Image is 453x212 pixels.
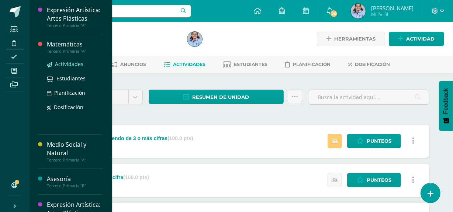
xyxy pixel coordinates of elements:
span: Resumen de unidad [192,90,249,104]
a: Herramientas [317,32,385,46]
a: Expresión Artística: Artes PlásticasTercero Primaria "A" [47,6,103,28]
button: Feedback - Mostrar encuesta [439,81,453,131]
a: Anuncios [110,59,146,70]
span: Mi Perfil [371,11,414,17]
a: Actividad [389,32,444,46]
img: ed291a6e4bbbfccce2378d679137bedd.png [187,32,202,46]
span: Dosificación [355,62,390,67]
span: Herramientas [334,32,376,46]
strong: (100.0 pts) [123,174,149,180]
a: Dosificación [47,103,103,111]
a: MatemáticasTercero Primaria "A" [47,40,103,54]
a: Actividades [47,60,103,68]
strong: (100.0 pts) [167,135,193,141]
a: Estudiantes [47,74,103,83]
a: Planificación [47,88,103,97]
span: Anuncios [120,62,146,67]
a: Planificación [285,59,331,70]
div: Medio Social y Natural [47,140,103,157]
a: Resumen de unidad [149,90,284,104]
div: Expresión Artística: Artes Plásticas [47,6,103,23]
div: Tercero Primaria "A" [47,23,103,28]
div: 8. División con dividendo de 3 o más cifras [62,135,193,141]
a: Estudiantes [223,59,267,70]
span: Dosificación [54,104,83,111]
a: Dosificación [348,59,390,70]
span: Planificación [54,89,85,96]
input: Busca un usuario... [34,5,191,17]
div: Tercero Primaria 'B' [58,41,179,48]
div: Asesoría [47,175,103,183]
div: Matemáticas [47,40,103,49]
span: 20 [330,10,338,18]
span: Punteos [367,134,391,148]
a: Actividades [164,59,205,70]
a: AsesoríaTercero Primaria "B" [47,175,103,188]
span: Actividades [55,60,83,67]
span: Estudiantes [56,75,86,82]
h1: Matemáticas [58,30,179,41]
span: Planificación [293,62,331,67]
span: Punteos [367,173,391,187]
a: Punteos [347,134,401,148]
span: Actividad [406,32,435,46]
span: Actividades [173,62,205,67]
span: [PERSON_NAME] [371,4,414,12]
a: Medio Social y NaturalTercero Primaria "A" [47,140,103,163]
div: Tercero Primaria "B" [47,183,103,188]
a: Punteos [347,173,401,187]
img: ed291a6e4bbbfccce2378d679137bedd.png [351,4,366,18]
div: Tercero Primaria "A" [47,49,103,54]
span: Estudiantes [234,62,267,67]
input: Busca la actividad aquí... [308,90,429,104]
div: Tercero Primaria "A" [47,157,103,163]
span: Feedback [443,88,449,114]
